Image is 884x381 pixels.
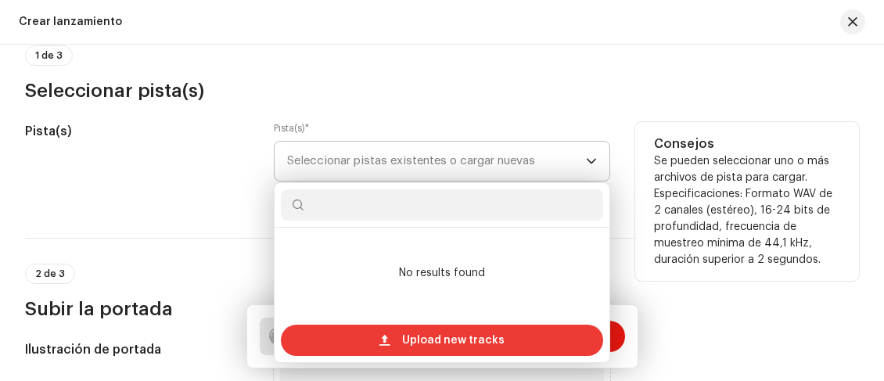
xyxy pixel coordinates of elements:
font: Se pueden seleccionar uno o más archivos de pista para cargar. Especificaciones: Formato WAV de 2... [654,156,832,265]
span: Upload new tracks [402,325,505,356]
font: Pista(s) [274,124,305,133]
font: Consejos [654,138,714,150]
ul: Option List [275,228,609,318]
div: disparador desplegable [586,142,597,181]
font: Seleccionar pistas existentes o cargar nuevas [287,155,535,167]
li: No results found [281,234,602,312]
span: Seleccionar pistas existentes o cargar nuevas [287,142,585,181]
